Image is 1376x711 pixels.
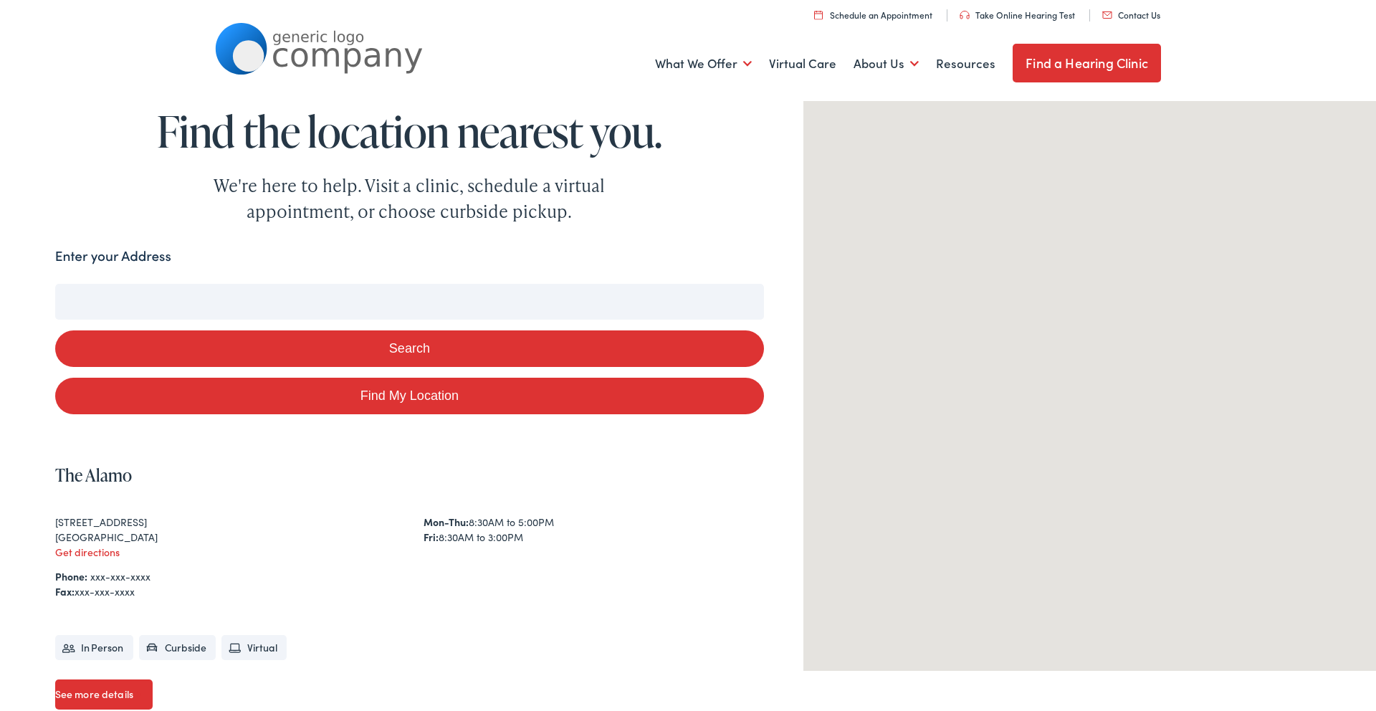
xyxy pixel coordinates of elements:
a: The Alamo [55,463,132,487]
a: Find My Location [55,378,764,414]
li: In Person [55,635,133,660]
a: See more details [55,679,153,710]
strong: Fri: [424,530,439,544]
a: Resources [936,37,995,90]
input: Enter your address or zip code [55,284,764,320]
a: Take Online Hearing Test [960,9,1075,21]
div: The Alamo [1073,367,1107,401]
div: [STREET_ADDRESS] [55,515,396,530]
strong: Phone: [55,569,87,583]
a: Find a Hearing Clinic [1013,44,1161,82]
strong: Fax: [55,584,75,598]
div: 8:30AM to 5:00PM 8:30AM to 3:00PM [424,515,764,545]
li: Virtual [221,635,287,660]
h1: Find the location nearest you. [55,108,764,155]
a: Virtual Care [769,37,836,90]
div: [GEOGRAPHIC_DATA] [55,530,396,545]
button: Search [55,330,764,367]
div: We're here to help. Visit a clinic, schedule a virtual appointment, or choose curbside pickup. [180,173,639,224]
label: Enter your Address [55,246,171,267]
a: About Us [854,37,919,90]
img: utility icon [1102,11,1112,19]
img: utility icon [814,10,823,19]
a: What We Offer [655,37,752,90]
a: xxx-xxx-xxxx [90,569,150,583]
strong: Mon-Thu: [424,515,469,529]
a: Schedule an Appointment [814,9,932,21]
li: Curbside [139,635,216,660]
div: xxx-xxx-xxxx [55,584,764,599]
img: utility icon [960,11,970,19]
a: Contact Us [1102,9,1160,21]
a: Get directions [55,545,120,559]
